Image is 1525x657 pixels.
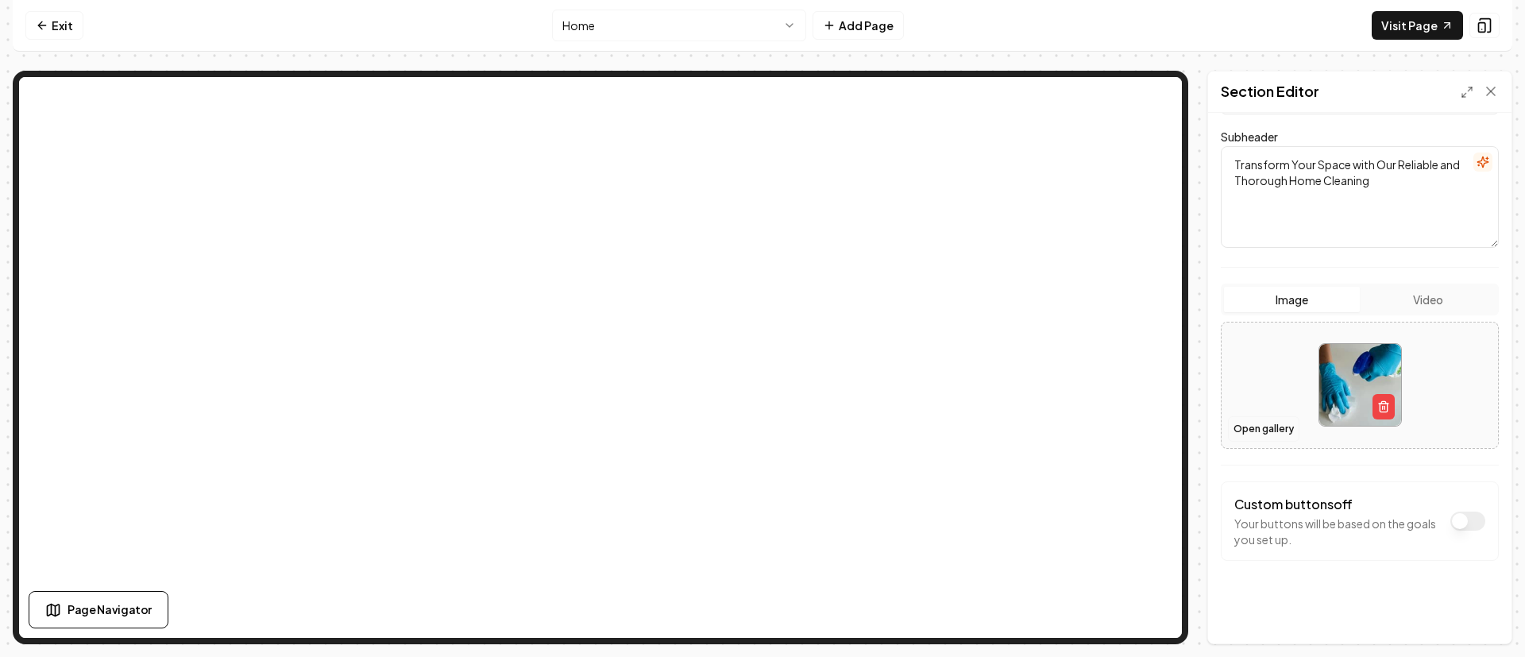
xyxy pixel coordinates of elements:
[25,11,83,40] a: Exit
[29,591,168,628] button: Page Navigator
[1319,344,1401,426] img: image
[1221,129,1278,144] label: Subheader
[1228,416,1299,442] button: Open gallery
[1372,11,1463,40] a: Visit Page
[1234,516,1442,547] p: Your buttons will be based on the goals you set up.
[1234,496,1353,512] label: Custom buttons off
[1224,287,1360,312] button: Image
[1221,80,1319,102] h2: Section Editor
[813,11,904,40] button: Add Page
[1360,287,1496,312] button: Video
[68,601,152,618] span: Page Navigator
